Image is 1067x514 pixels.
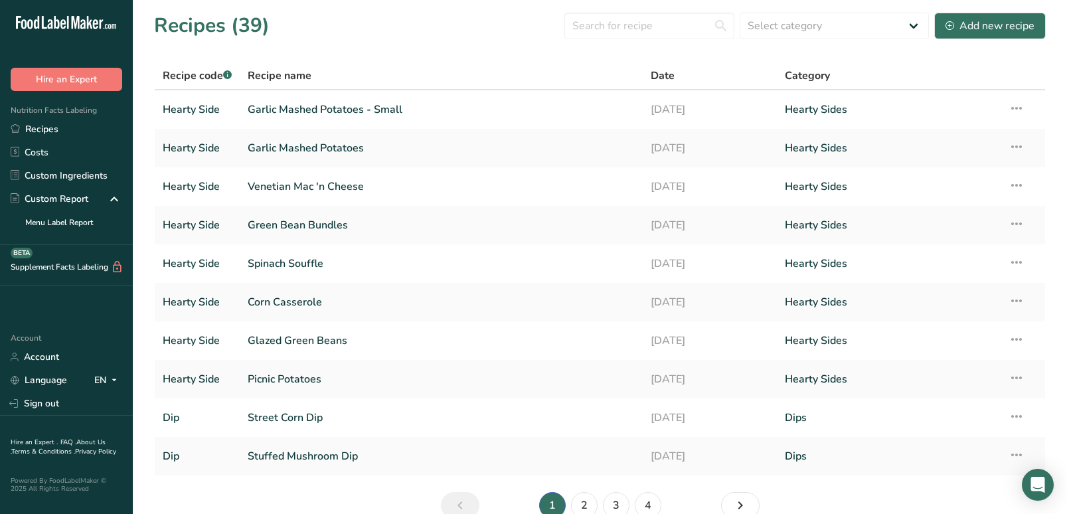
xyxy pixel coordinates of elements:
[1022,469,1054,501] div: Open Intercom Messenger
[11,369,67,392] a: Language
[651,250,769,278] a: [DATE]
[248,250,634,278] a: Spinach Souffle
[248,442,634,470] a: Stuffed Mushroom Dip
[785,211,993,239] a: Hearty Sides
[163,327,232,355] a: Hearty Side
[11,248,33,258] div: BETA
[248,68,311,84] span: Recipe name
[945,18,1034,34] div: Add new recipe
[248,134,634,162] a: Garlic Mashed Potatoes
[651,327,769,355] a: [DATE]
[248,173,634,201] a: Venetian Mac 'n Cheese
[785,68,830,84] span: Category
[163,250,232,278] a: Hearty Side
[934,13,1046,39] button: Add new recipe
[785,173,993,201] a: Hearty Sides
[163,404,232,432] a: Dip
[785,404,993,432] a: Dips
[11,192,88,206] div: Custom Report
[785,365,993,393] a: Hearty Sides
[248,211,634,239] a: Green Bean Bundles
[163,134,232,162] a: Hearty Side
[785,288,993,316] a: Hearty Sides
[11,447,75,456] a: Terms & Conditions .
[651,288,769,316] a: [DATE]
[163,173,232,201] a: Hearty Side
[60,438,76,447] a: FAQ .
[11,477,122,493] div: Powered By FoodLabelMaker © 2025 All Rights Reserved
[785,134,993,162] a: Hearty Sides
[154,11,270,41] h1: Recipes (39)
[248,404,634,432] a: Street Corn Dip
[163,365,232,393] a: Hearty Side
[248,288,634,316] a: Corn Casserole
[163,288,232,316] a: Hearty Side
[651,211,769,239] a: [DATE]
[75,447,116,456] a: Privacy Policy
[651,173,769,201] a: [DATE]
[248,365,634,393] a: Picnic Potatoes
[248,96,634,124] a: Garlic Mashed Potatoes - Small
[651,365,769,393] a: [DATE]
[163,442,232,470] a: Dip
[11,68,122,91] button: Hire an Expert
[163,68,232,83] span: Recipe code
[248,327,634,355] a: Glazed Green Beans
[785,327,993,355] a: Hearty Sides
[11,438,58,447] a: Hire an Expert .
[651,96,769,124] a: [DATE]
[564,13,734,39] input: Search for recipe
[785,96,993,124] a: Hearty Sides
[651,134,769,162] a: [DATE]
[163,96,232,124] a: Hearty Side
[651,68,675,84] span: Date
[94,373,122,388] div: EN
[163,211,232,239] a: Hearty Side
[651,404,769,432] a: [DATE]
[785,442,993,470] a: Dips
[11,438,106,456] a: About Us .
[785,250,993,278] a: Hearty Sides
[651,442,769,470] a: [DATE]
